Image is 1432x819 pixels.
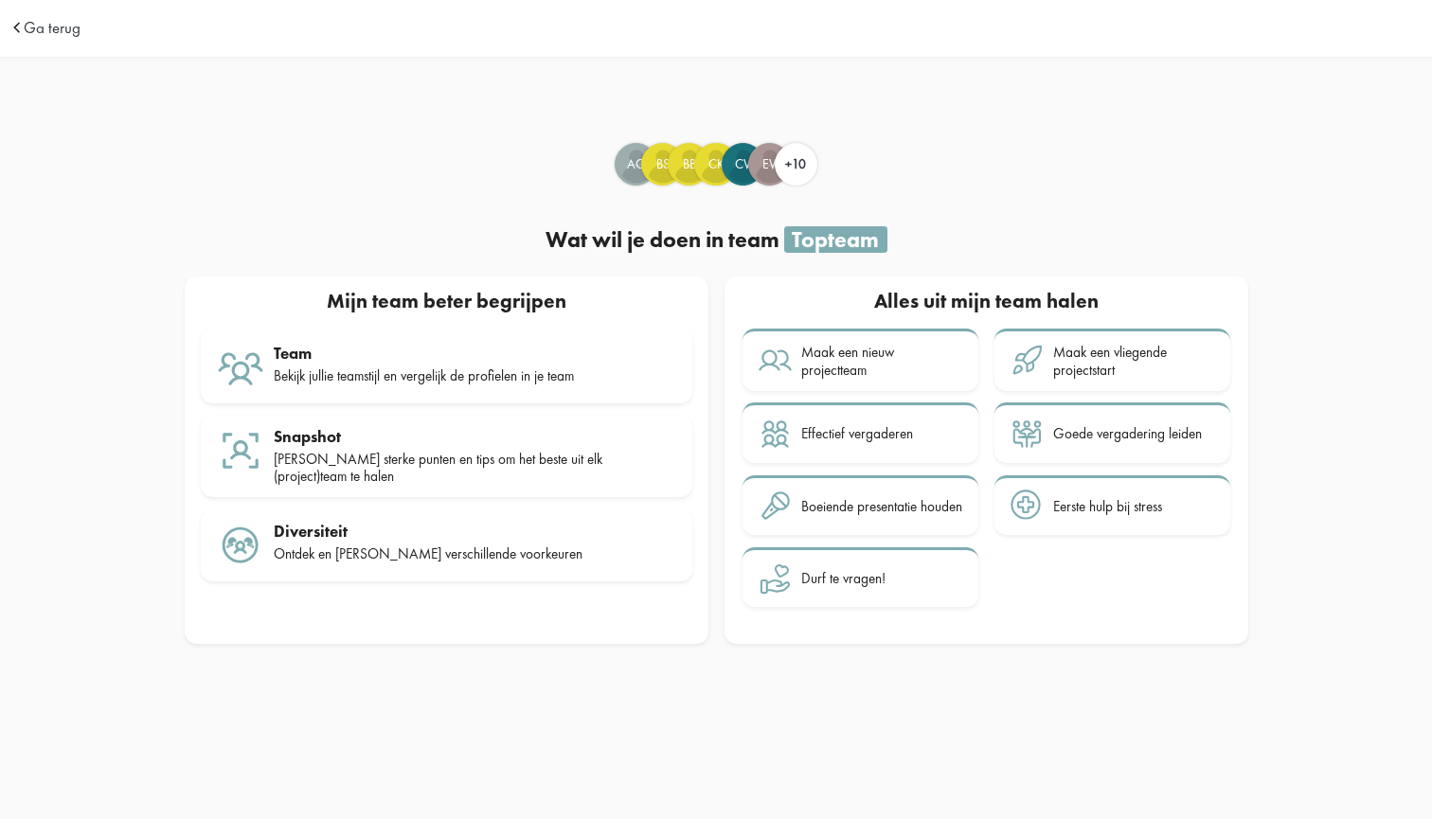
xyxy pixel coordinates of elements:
[994,329,1230,390] a: Maak een vliegende projectstart
[994,475,1230,536] a: Eerste hulp bij stress
[743,475,978,536] a: Boeiende presentatie houden
[749,155,790,174] span: Ev
[743,329,978,390] a: Maak een nieuw projectteam
[784,226,887,253] div: Topteam
[801,498,962,515] div: Boeiende presentatie houden
[668,143,710,186] div: Barend
[785,155,806,172] span: +10
[546,225,779,254] span: Wat wil je doen in team
[743,547,978,608] a: Durf te vragen!
[274,545,676,562] div: Ontdek en [PERSON_NAME] verschillende voorkeuren
[642,155,683,174] span: BS
[615,143,657,186] div: Arjan
[201,329,692,403] a: Team Bekijk jullie teamstijl en vergelijk de profielen in je team
[743,402,978,463] a: Effectief vergaderen
[801,425,913,442] div: Effectief vergaderen
[1053,344,1214,379] div: Maak een vliegende projectstart
[801,344,962,379] div: Maak een nieuw projectteam
[201,509,692,581] a: Diversiteit Ontdek en [PERSON_NAME] verschillende voorkeuren
[201,416,692,498] a: Snapshot [PERSON_NAME] sterke punten en tips om het beste uit elk (project)team te halen
[24,20,81,36] a: Ga terug
[723,155,763,174] span: Cv
[994,402,1230,463] a: Goede vergadering leiden
[695,155,736,174] span: CK
[274,522,676,541] div: Diversiteit
[694,143,737,186] div: Carro
[274,367,676,384] div: Bekijk jullie teamstijl en vergelijk de profielen in je team
[1053,498,1162,515] div: Eerste hulp bij stress
[801,570,886,587] div: Durf te vragen!
[669,155,709,174] span: BB
[274,451,676,486] div: [PERSON_NAME] sterke punten en tips om het beste uit elk (project)team te halen
[748,143,791,186] div: Erik
[274,344,676,363] div: Team
[641,143,684,186] div: Babs
[741,285,1232,321] div: Alles uit mijn team halen
[192,285,700,321] div: Mijn team beter begrijpen
[722,143,764,186] div: Claudia
[1053,425,1202,442] div: Goede vergadering leiden
[274,427,676,446] div: Snapshot
[616,155,656,174] span: AO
